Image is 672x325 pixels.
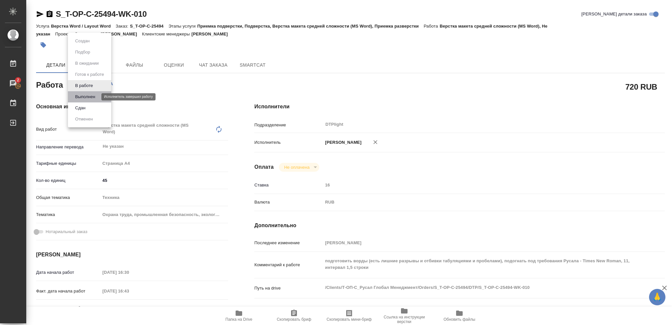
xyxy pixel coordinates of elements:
[73,49,92,56] button: Подбор
[73,116,95,123] button: Отменен
[73,60,101,67] button: В ожидании
[73,93,97,100] button: Выполнен
[73,71,106,78] button: Готов к работе
[73,37,92,45] button: Создан
[73,82,95,89] button: В работе
[73,104,87,112] button: Сдан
